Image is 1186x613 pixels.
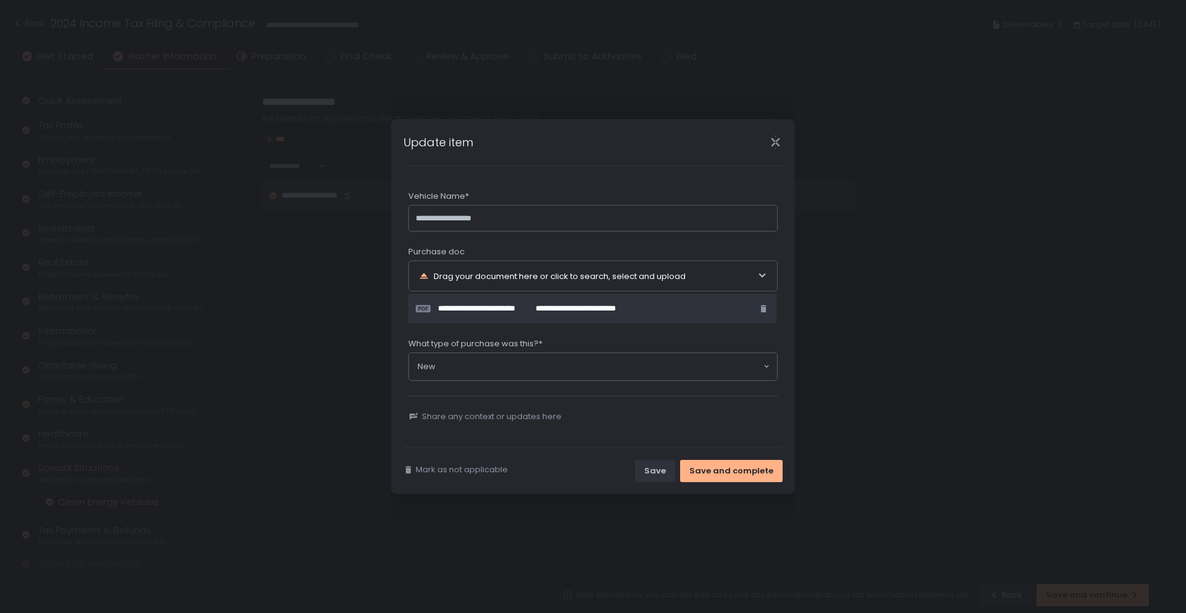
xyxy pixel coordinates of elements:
span: Vehicle Name* [408,191,469,202]
span: What type of purchase was this?* [408,338,542,349]
span: Mark as not applicable [416,464,508,475]
h1: Update item [403,134,473,151]
button: Mark as not applicable [403,464,508,475]
div: Search for option [409,353,777,380]
button: Save [635,460,675,482]
button: Save and complete [680,460,783,482]
span: Purchase doc [408,246,465,257]
span: Share any context or updates here [422,411,561,422]
span: New [418,361,435,373]
div: Save [644,465,666,477]
input: Search for option [435,361,762,373]
div: Close [755,135,795,149]
div: Save and complete [689,465,773,477]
